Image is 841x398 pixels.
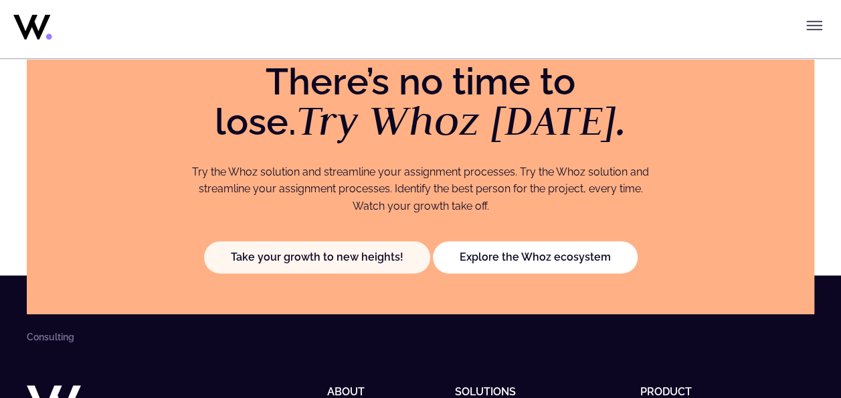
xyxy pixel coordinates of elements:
[27,332,814,342] nav: Breadcrumbs
[327,385,444,398] h5: About
[296,93,626,147] em: Try Whoz [DATE].
[455,385,630,398] h5: Solutions
[801,12,828,39] button: Toggle menu
[191,63,651,141] p: There’s no time to lose.
[204,241,430,273] a: Take your growth to new heights!
[753,310,822,379] iframe: Chatbot
[640,385,691,398] a: Product
[191,163,651,214] p: Try the Whoz solution and streamline your assignment processes. Try the Whoz solution and streaml...
[433,241,638,273] a: Explore the Whoz ecosystem
[27,332,74,342] li: Consulting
